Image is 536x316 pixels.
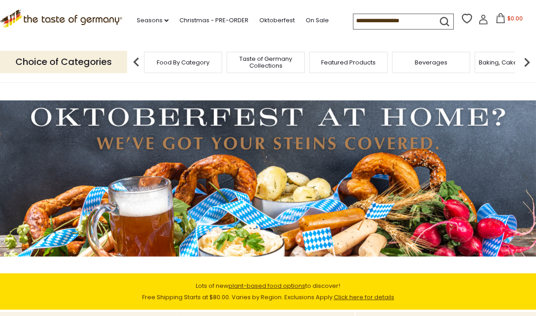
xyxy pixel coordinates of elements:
[334,293,394,301] a: Click here for details
[306,15,329,25] a: On Sale
[259,15,295,25] a: Oktoberfest
[490,13,529,27] button: $0.00
[518,53,536,71] img: next arrow
[415,59,447,66] a: Beverages
[507,15,523,22] span: $0.00
[229,55,302,69] a: Taste of Germany Collections
[127,53,145,71] img: previous arrow
[142,281,394,301] span: Lots of new to discover! Free Shipping Starts at $80.00. Varies by Region. Exclusions Apply.
[321,59,376,66] a: Featured Products
[137,15,169,25] a: Seasons
[228,281,305,290] a: plant-based food options
[179,15,248,25] a: Christmas - PRE-ORDER
[157,59,209,66] a: Food By Category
